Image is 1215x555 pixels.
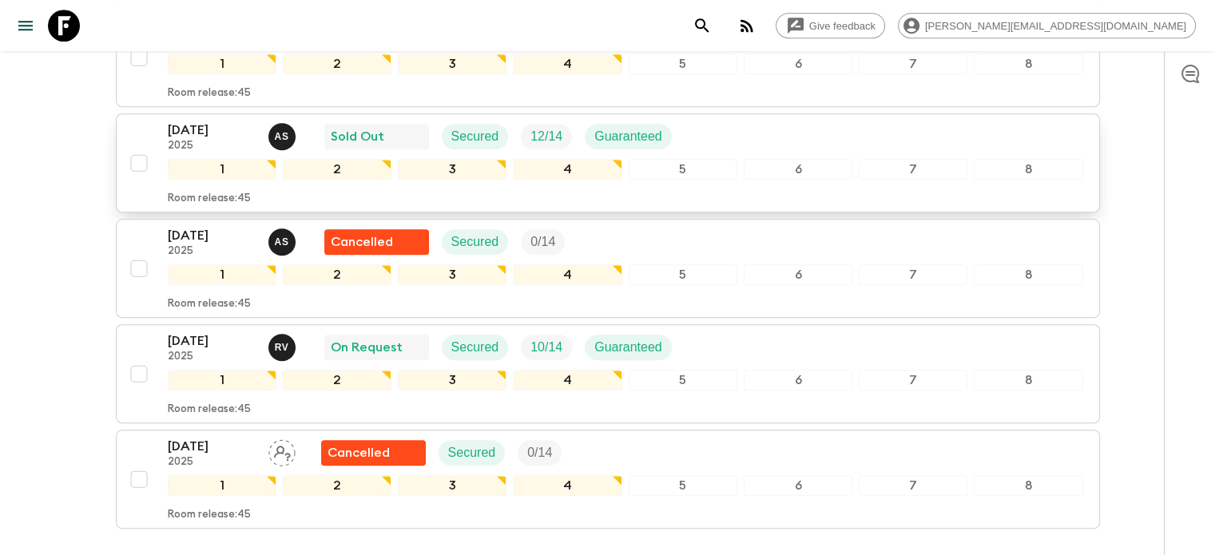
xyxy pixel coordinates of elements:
span: [PERSON_NAME][EMAIL_ADDRESS][DOMAIN_NAME] [916,20,1195,32]
div: 1 [168,370,276,390]
span: Assign pack leader [268,444,296,457]
p: Guaranteed [594,338,662,357]
p: Room release: 45 [168,403,251,416]
p: 2025 [168,351,256,363]
div: 3 [398,475,506,496]
div: Trip Fill [521,229,565,255]
div: 6 [744,370,852,390]
div: 6 [744,54,852,74]
div: 5 [629,159,737,180]
div: Secured [442,229,509,255]
div: Trip Fill [521,124,572,149]
div: 2 [283,54,391,74]
button: [DATE]2025Anne SgrazzuttiSold OutSecuredTrip FillGuaranteed12345678Room release:45 [116,113,1100,212]
p: Cancelled [331,232,393,252]
div: 7 [859,54,967,74]
p: Guaranteed [594,127,662,146]
button: RV [268,334,299,361]
p: 2025 [168,456,256,469]
p: A S [275,236,289,248]
div: 4 [513,370,621,390]
div: 4 [513,475,621,496]
p: On Request [331,338,403,357]
div: 7 [859,159,967,180]
p: Room release: 45 [168,192,251,205]
div: 8 [974,475,1082,496]
div: 3 [398,159,506,180]
p: Cancelled [328,443,390,462]
span: Rita Vogel [268,339,299,351]
div: 8 [974,159,1082,180]
p: 0 / 14 [530,232,555,252]
div: 6 [744,475,852,496]
p: R V [275,341,289,354]
button: menu [10,10,42,42]
button: AS [268,228,299,256]
button: [DATE]2025Assign pack leaderFlash Pack cancellationSecuredTrip Fill12345678Room release:45 [116,430,1100,529]
button: AS [268,123,299,150]
p: Secured [451,338,499,357]
div: Secured [442,335,509,360]
div: 3 [398,54,506,74]
p: A S [275,130,289,143]
p: Secured [451,232,499,252]
div: Flash Pack cancellation [321,440,426,466]
div: 4 [513,159,621,180]
p: [DATE] [168,437,256,456]
div: 6 [744,159,852,180]
div: Flash Pack cancellation [324,229,429,255]
div: 5 [629,264,737,285]
div: 5 [629,54,737,74]
button: [DATE]2025Rita VogelOn RequestSecuredTrip FillGuaranteed12345678Room release:45 [116,324,1100,423]
div: 2 [283,370,391,390]
div: 2 [283,264,391,285]
div: 2 [283,475,391,496]
div: 6 [744,264,852,285]
p: Sold Out [331,127,384,146]
p: 10 / 14 [530,338,562,357]
div: 1 [168,159,276,180]
div: 2 [283,159,391,180]
div: 1 [168,264,276,285]
p: 2025 [168,245,256,258]
p: [DATE] [168,226,256,245]
p: Room release: 45 [168,87,251,100]
p: Room release: 45 [168,509,251,521]
div: 4 [513,264,621,285]
div: Trip Fill [521,335,572,360]
div: Secured [442,124,509,149]
div: 8 [974,54,1082,74]
button: [DATE]2025Anne SgrazzuttiFlash Pack cancellationSecuredTrip Fill12345678Room release:45 [116,8,1100,107]
div: 3 [398,264,506,285]
p: Secured [448,443,496,462]
span: Give feedback [800,20,884,32]
p: 2025 [168,140,256,153]
div: 3 [398,370,506,390]
a: Give feedback [776,13,885,38]
div: [PERSON_NAME][EMAIL_ADDRESS][DOMAIN_NAME] [898,13,1196,38]
div: 5 [629,370,737,390]
div: Trip Fill [518,440,562,466]
p: 12 / 14 [530,127,562,146]
div: 7 [859,475,967,496]
p: [DATE] [168,121,256,140]
div: 4 [513,54,621,74]
p: [DATE] [168,331,256,351]
div: 1 [168,475,276,496]
p: 0 / 14 [527,443,552,462]
span: Anne Sgrazzutti [268,128,299,141]
span: Anne Sgrazzutti [268,233,299,246]
button: search adventures [686,10,718,42]
div: 7 [859,264,967,285]
button: [DATE]2025Anne SgrazzuttiFlash Pack cancellationSecuredTrip Fill12345678Room release:45 [116,219,1100,318]
p: Room release: 45 [168,298,251,311]
div: 1 [168,54,276,74]
div: 5 [629,475,737,496]
div: 8 [974,370,1082,390]
div: 8 [974,264,1082,285]
div: Secured [439,440,506,466]
div: 7 [859,370,967,390]
p: Secured [451,127,499,146]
